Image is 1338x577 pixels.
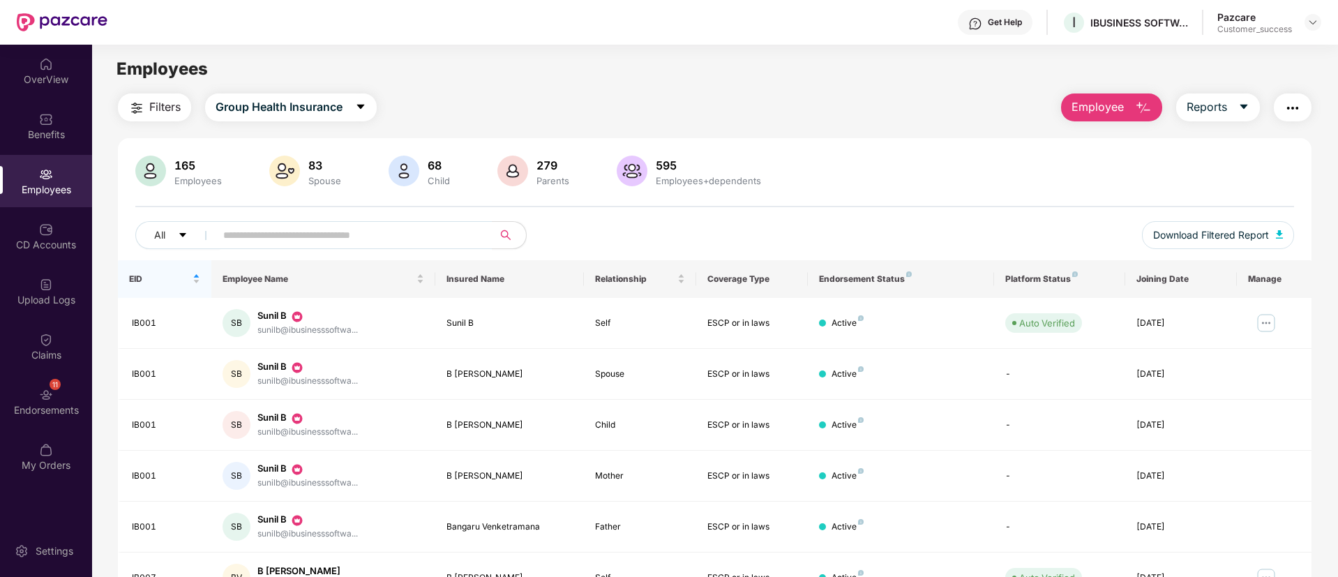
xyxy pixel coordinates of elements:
[211,260,435,298] th: Employee Name
[290,310,304,324] img: svg+xml;base64,PHN2ZyB3aWR0aD0iMjAiIGhlaWdodD0iMjAiIHZpZXdCb3g9IjAgMCAyMCAyMCIgZmlsbD0ibm9uZSIgeG...
[617,156,647,186] img: svg+xml;base64,PHN2ZyB4bWxucz0iaHR0cDovL3d3dy53My5vcmcvMjAwMC9zdmciIHhtbG5zOnhsaW5rPSJodHRwOi8vd3...
[39,443,53,457] img: svg+xml;base64,PHN2ZyBpZD0iTXlfT3JkZXJzIiBkYXRhLW5hbWU9Ik15IE9yZGVycyIgeG1sbnM9Imh0dHA6Ly93d3cudz...
[223,411,250,439] div: SB
[1019,316,1075,330] div: Auto Verified
[223,513,250,541] div: SB
[39,167,53,181] img: svg+xml;base64,PHN2ZyBpZD0iRW1wbG95ZWVzIiB4bWxucz0iaHR0cDovL3d3dy53My5vcmcvMjAwMC9zdmciIHdpZHRoPS...
[858,570,864,576] img: svg+xml;base64,PHN2ZyB4bWxucz0iaHR0cDovL3d3dy53My5vcmcvMjAwMC9zdmciIHdpZHRoPSI4IiBoZWlnaHQ9IjgiIH...
[425,158,453,172] div: 68
[205,93,377,121] button: Group Health Insurancecaret-down
[116,59,208,79] span: Employees
[707,368,797,381] div: ESCP or in laws
[39,112,53,126] img: svg+xml;base64,PHN2ZyBpZD0iQmVuZWZpdHMiIHhtbG5zPSJodHRwOi8vd3d3LnczLm9yZy8yMDAwL3N2ZyIgd2lkdGg9Ij...
[446,368,573,381] div: B [PERSON_NAME]
[1136,419,1226,432] div: [DATE]
[707,520,797,534] div: ESCP or in laws
[223,462,250,490] div: SB
[595,273,674,285] span: Relationship
[1187,98,1227,116] span: Reports
[178,230,188,241] span: caret-down
[1136,470,1226,483] div: [DATE]
[446,470,573,483] div: B [PERSON_NAME]
[129,273,190,285] span: EID
[994,400,1125,451] td: -
[257,411,358,425] div: Sunil B
[492,230,519,241] span: search
[446,419,573,432] div: B [PERSON_NAME]
[223,309,250,337] div: SB
[858,519,864,525] img: svg+xml;base64,PHN2ZyB4bWxucz0iaHR0cDovL3d3dy53My5vcmcvMjAwMC9zdmciIHdpZHRoPSI4IiBoZWlnaHQ9IjgiIH...
[492,221,527,249] button: search
[425,175,453,186] div: Child
[223,273,414,285] span: Employee Name
[257,477,358,490] div: sunilb@ibusinesssoftwa...
[1276,230,1283,239] img: svg+xml;base64,PHN2ZyB4bWxucz0iaHR0cDovL3d3dy53My5vcmcvMjAwMC9zdmciIHhtbG5zOnhsaW5rPSJodHRwOi8vd3...
[1217,10,1292,24] div: Pazcare
[290,361,304,375] img: svg+xml;base64,PHN2ZyB3aWR0aD0iMjAiIGhlaWdodD0iMjAiIHZpZXdCb3g9IjAgMCAyMCAyMCIgZmlsbD0ibm9uZSIgeG...
[1061,93,1162,121] button: Employee
[135,221,220,249] button: Allcaret-down
[906,271,912,277] img: svg+xml;base64,PHN2ZyB4bWxucz0iaHR0cDovL3d3dy53My5vcmcvMjAwMC9zdmciIHdpZHRoPSI4IiBoZWlnaHQ9IjgiIH...
[1307,17,1318,28] img: svg+xml;base64,PHN2ZyBpZD0iRHJvcGRvd24tMzJ4MzIiIHhtbG5zPSJodHRwOi8vd3d3LnczLm9yZy8yMDAwL3N2ZyIgd2...
[707,419,797,432] div: ESCP or in laws
[832,520,864,534] div: Active
[653,158,764,172] div: 595
[696,260,808,298] th: Coverage Type
[257,360,358,374] div: Sunil B
[1176,93,1260,121] button: Reportscaret-down
[389,156,419,186] img: svg+xml;base64,PHN2ZyB4bWxucz0iaHR0cDovL3d3dy53My5vcmcvMjAwMC9zdmciIHhtbG5zOnhsaW5rPSJodHRwOi8vd3...
[135,156,166,186] img: svg+xml;base64,PHN2ZyB4bWxucz0iaHR0cDovL3d3dy53My5vcmcvMjAwMC9zdmciIHhtbG5zOnhsaW5rPSJodHRwOi8vd3...
[994,451,1125,502] td: -
[446,520,573,534] div: Bangaru Venketramana
[355,101,366,114] span: caret-down
[50,379,61,390] div: 11
[257,426,358,439] div: sunilb@ibusinesssoftwa...
[653,175,764,186] div: Employees+dependents
[257,309,358,323] div: Sunil B
[858,417,864,423] img: svg+xml;base64,PHN2ZyB4bWxucz0iaHR0cDovL3d3dy53My5vcmcvMjAwMC9zdmciIHdpZHRoPSI4IiBoZWlnaHQ9IjgiIH...
[39,57,53,71] img: svg+xml;base64,PHN2ZyBpZD0iSG9tZSIgeG1sbnM9Imh0dHA6Ly93d3cudzMub3JnLzIwMDAvc3ZnIiB3aWR0aD0iMjAiIG...
[172,158,225,172] div: 165
[1136,317,1226,330] div: [DATE]
[1072,271,1078,277] img: svg+xml;base64,PHN2ZyB4bWxucz0iaHR0cDovL3d3dy53My5vcmcvMjAwMC9zdmciIHdpZHRoPSI4IiBoZWlnaHQ9IjgiIH...
[39,223,53,237] img: svg+xml;base64,PHN2ZyBpZD0iQ0RfQWNjb3VudHMiIGRhdGEtbmFtZT0iQ0QgQWNjb3VudHMiIHhtbG5zPSJodHRwOi8vd3...
[1153,227,1269,243] span: Download Filtered Report
[988,17,1022,28] div: Get Help
[832,317,864,330] div: Active
[707,317,797,330] div: ESCP or in laws
[269,156,300,186] img: svg+xml;base64,PHN2ZyB4bWxucz0iaHR0cDovL3d3dy53My5vcmcvMjAwMC9zdmciIHhtbG5zOnhsaW5rPSJodHRwOi8vd3...
[994,349,1125,400] td: -
[1125,260,1237,298] th: Joining Date
[132,419,200,432] div: IB001
[994,502,1125,553] td: -
[832,368,864,381] div: Active
[1142,221,1294,249] button: Download Filtered Report
[17,13,107,31] img: New Pazcare Logo
[595,520,684,534] div: Father
[595,317,684,330] div: Self
[1136,520,1226,534] div: [DATE]
[584,260,696,298] th: Relationship
[1072,14,1076,31] span: I
[132,520,200,534] div: IB001
[1238,101,1249,114] span: caret-down
[968,17,982,31] img: svg+xml;base64,PHN2ZyBpZD0iSGVscC0zMngzMiIgeG1sbnM9Imh0dHA6Ly93d3cudzMub3JnLzIwMDAvc3ZnIiB3aWR0aD...
[1005,273,1113,285] div: Platform Status
[819,273,983,285] div: Endorsement Status
[534,158,572,172] div: 279
[39,333,53,347] img: svg+xml;base64,PHN2ZyBpZD0iQ2xhaW0iIHhtbG5zPSJodHRwOi8vd3d3LnczLm9yZy8yMDAwL3N2ZyIgd2lkdGg9IjIwIi...
[257,375,358,388] div: sunilb@ibusinesssoftwa...
[497,156,528,186] img: svg+xml;base64,PHN2ZyB4bWxucz0iaHR0cDovL3d3dy53My5vcmcvMjAwMC9zdmciIHhtbG5zOnhsaW5rPSJodHRwOi8vd3...
[223,360,250,388] div: SB
[154,227,165,243] span: All
[534,175,572,186] div: Parents
[257,513,358,527] div: Sunil B
[257,324,358,337] div: sunilb@ibusinesssoftwa...
[306,158,344,172] div: 83
[172,175,225,186] div: Employees
[128,100,145,117] img: svg+xml;base64,PHN2ZyB4bWxucz0iaHR0cDovL3d3dy53My5vcmcvMjAwMC9zdmciIHdpZHRoPSIyNCIgaGVpZ2h0PSIyNC...
[832,470,864,483] div: Active
[858,315,864,321] img: svg+xml;base64,PHN2ZyB4bWxucz0iaHR0cDovL3d3dy53My5vcmcvMjAwMC9zdmciIHdpZHRoPSI4IiBoZWlnaHQ9IjgiIH...
[832,419,864,432] div: Active
[435,260,585,298] th: Insured Name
